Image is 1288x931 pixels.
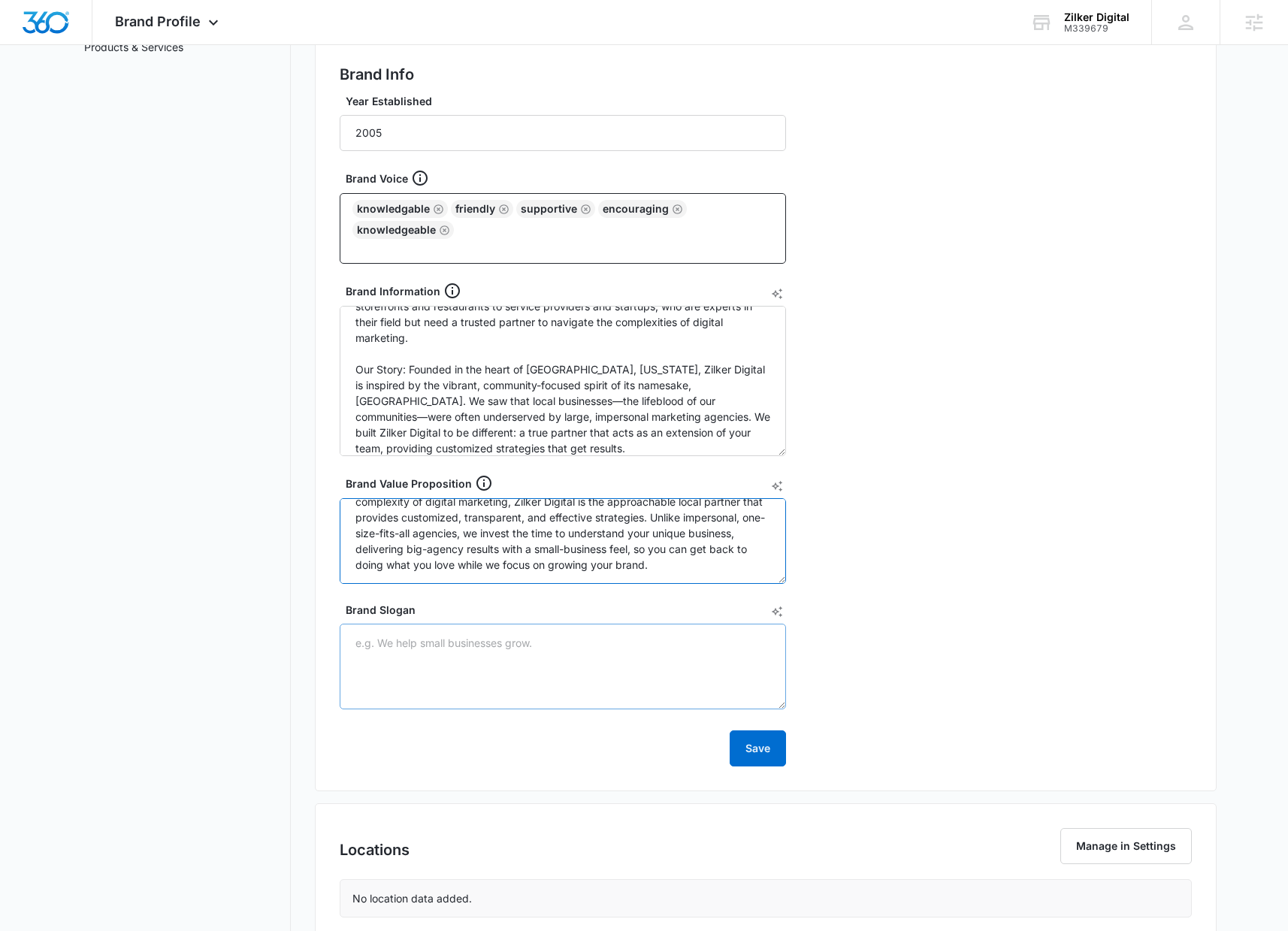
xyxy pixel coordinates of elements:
[346,602,792,618] label: Brand Slogan
[115,14,201,29] span: Brand Profile
[771,606,783,618] button: AI Text Generator
[771,480,783,492] button: AI Text Generator
[352,221,454,239] div: knowledgeable
[84,39,183,55] a: Products & Services
[451,200,513,218] div: friendly
[340,63,414,86] h2: Brand Info
[340,115,786,151] input: e.g. 1982
[498,204,509,214] button: Remove
[340,306,786,456] textarea: Zilker Digital is a full-service digital marketing agency specializing in helping small and mediu...
[352,200,448,218] div: knowledgable
[433,204,443,214] button: Remove
[346,169,792,187] div: Brand Voice
[598,200,687,218] div: encouraging
[340,498,786,584] textarea: For small and medium-sized business owners who feel overwhelmed by the complexity of digital mark...
[771,288,783,300] button: AI Text Generator
[730,730,786,766] button: Save
[1060,828,1192,864] button: Manage in Settings
[580,204,591,214] button: Remove
[346,474,792,492] div: Brand Value Proposition
[1064,11,1129,23] div: account name
[439,225,449,235] button: Remove
[346,93,792,109] label: Year Established
[340,839,410,861] h2: Locations
[352,890,472,906] p: No location data added.
[516,200,595,218] div: supportive
[346,282,792,300] div: Brand Information
[1064,23,1129,34] div: account id
[672,204,682,214] button: Remove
